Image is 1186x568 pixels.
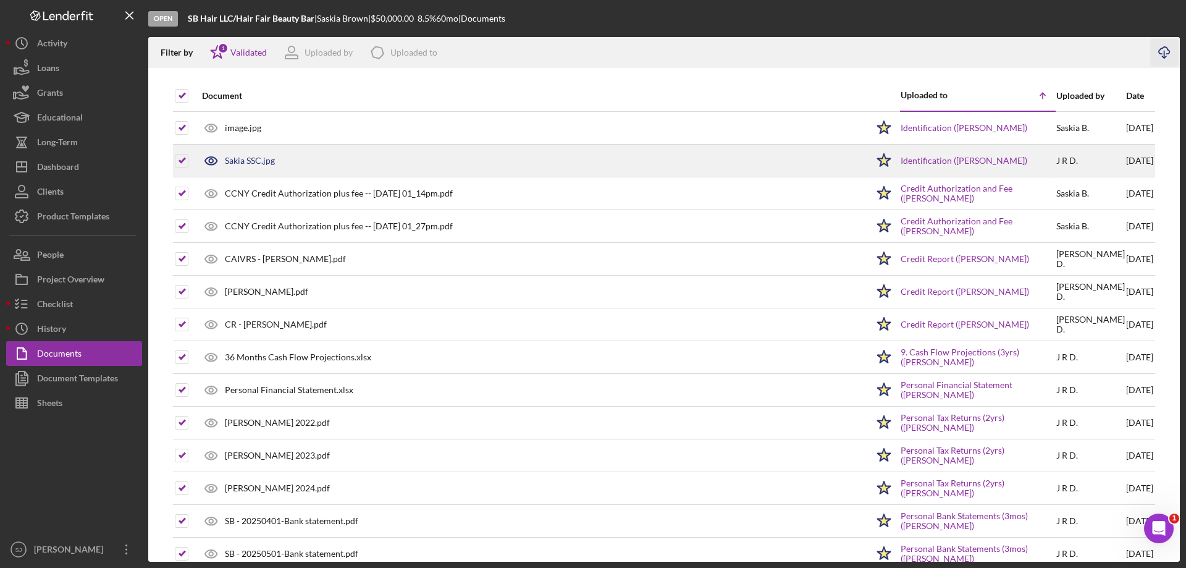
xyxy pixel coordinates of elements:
div: [DATE] [1126,211,1153,242]
button: Loans [6,56,142,80]
div: CCNY Credit Authorization plus fee -- [DATE] 01_14pm.pdf [225,189,453,198]
div: Project Overview [37,267,104,295]
a: Personal Bank Statements (3mos) ([PERSON_NAME]) [901,544,1055,564]
button: Activity [6,31,142,56]
div: CAIVRS - [PERSON_NAME].pdf [225,254,346,264]
div: Date [1126,91,1153,101]
button: Grants [6,80,142,105]
a: Credit Report ([PERSON_NAME]) [901,254,1029,264]
div: [PERSON_NAME] 2024.pdf [225,483,330,493]
div: People [37,242,64,270]
button: Sheets [6,391,142,415]
a: Credit Authorization and Fee ([PERSON_NAME]) [901,216,1055,236]
div: Saskia B . [1056,123,1089,133]
button: Dashboard [6,155,142,179]
div: [PERSON_NAME] D . [1056,315,1125,334]
div: Activity [37,31,67,59]
div: CR - [PERSON_NAME].pdf [225,320,327,329]
div: [DATE] [1126,342,1153,373]
div: 1 [217,43,229,54]
a: Personal Tax Returns (2yrs) ([PERSON_NAME]) [901,446,1055,465]
div: History [37,316,66,344]
div: J R D . [1056,352,1078,362]
div: Document Templates [37,366,118,394]
div: [PERSON_NAME].pdf [225,287,308,297]
div: $50,000.00 [371,14,418,23]
div: Filter by [161,48,202,57]
div: Personal Financial Statement.xlsx [225,385,353,395]
button: Clients [6,179,142,204]
a: Identification ([PERSON_NAME]) [901,156,1027,166]
a: Personal Tax Returns (2yrs) ([PERSON_NAME]) [901,478,1055,498]
div: Clients [37,179,64,207]
div: [PERSON_NAME] D . [1056,249,1125,269]
a: Personal Financial Statement ([PERSON_NAME]) [901,380,1055,400]
div: [PERSON_NAME] D . [1056,282,1125,302]
div: [DATE] [1126,244,1153,274]
text: SJ [15,546,22,553]
div: Uploaded by [1056,91,1125,101]
div: Saskia B . [1056,221,1089,231]
span: 1 [1169,514,1179,523]
div: [PERSON_NAME] 2023.pdf [225,451,330,460]
div: J R D . [1056,483,1078,493]
a: Credit Authorization and Fee ([PERSON_NAME]) [901,184,1055,203]
div: image.jpg [225,123,261,133]
a: Personal Bank Statements (3mos) ([PERSON_NAME]) [901,511,1055,531]
div: J R D . [1056,418,1078,428]
div: Product Templates [37,204,109,232]
button: Product Templates [6,204,142,229]
div: Open [148,11,178,27]
div: [PERSON_NAME] 2022.pdf [225,418,330,428]
div: Educational [37,105,83,133]
button: History [6,316,142,341]
div: Sakia SSC.jpg [225,156,275,166]
div: Sheets [37,391,62,418]
div: Document [202,91,867,101]
div: SB - 20250501-Bank statement.pdf [225,549,358,559]
div: Saskia Brown | [317,14,371,23]
button: Checklist [6,292,142,316]
a: Identification ([PERSON_NAME]) [901,123,1027,133]
div: [DATE] [1126,112,1153,144]
iframe: Intercom live chat [1144,514,1174,543]
div: Loans [37,56,59,83]
div: Uploaded by [305,48,353,57]
a: Credit Report ([PERSON_NAME]) [901,320,1029,329]
button: Documents [6,341,142,366]
div: [DATE] [1126,473,1153,504]
div: Uploaded to [390,48,437,57]
button: Document Templates [6,366,142,391]
div: [DATE] [1126,440,1153,471]
button: Educational [6,105,142,130]
div: | [188,14,317,23]
div: Uploaded to [901,90,978,100]
div: Saskia B . [1056,189,1089,198]
button: SJ[PERSON_NAME] [6,537,142,562]
div: CCNY Credit Authorization plus fee -- [DATE] 01_27pm.pdf [225,221,453,231]
div: | Documents [458,14,505,23]
b: SB Hair LLC/Hair Fair Beauty Bar [188,13,314,23]
div: [DATE] [1126,375,1153,405]
button: Long-Term [6,130,142,155]
div: [DATE] [1126,178,1153,209]
a: 9. Cash Flow Projections (3yrs) ([PERSON_NAME]) [901,347,1055,367]
div: 60 mo [436,14,458,23]
a: Project Overview [6,267,142,292]
a: Personal Tax Returns (2yrs) ([PERSON_NAME]) [901,413,1055,433]
button: People [6,242,142,267]
div: Documents [37,341,82,369]
div: [DATE] [1126,407,1153,438]
div: [PERSON_NAME] [31,537,111,565]
div: [DATE] [1126,506,1153,536]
